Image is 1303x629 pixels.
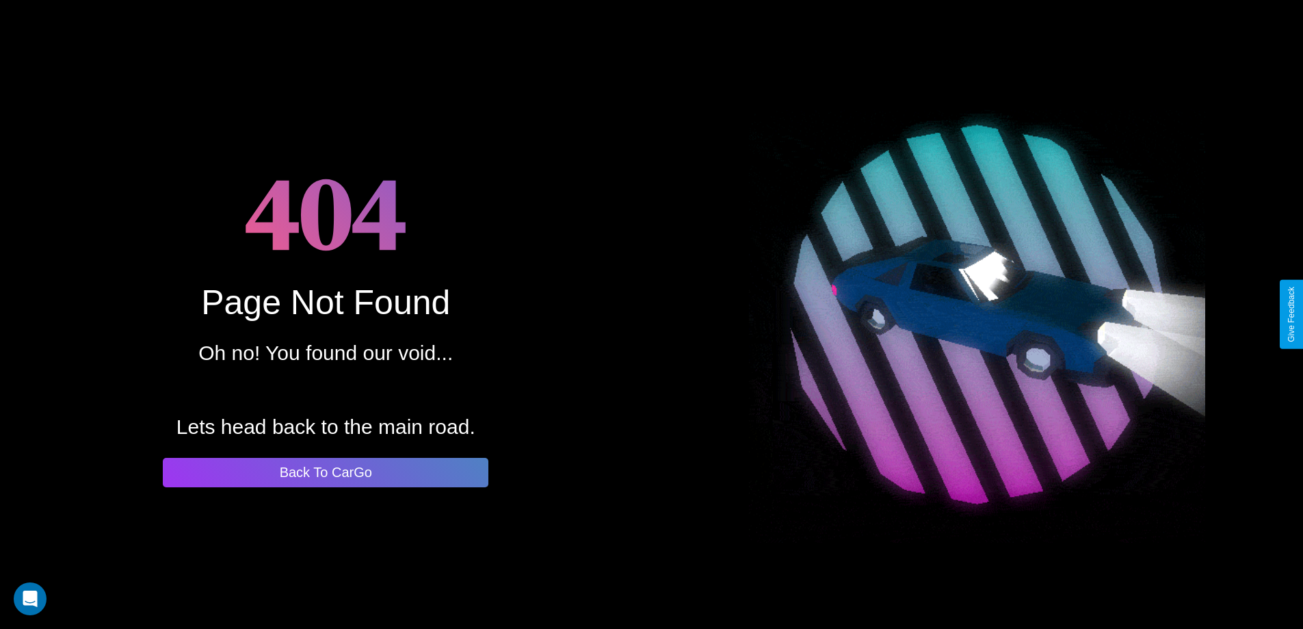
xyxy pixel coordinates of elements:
p: Oh no! You found our void... Lets head back to the main road. [176,335,475,446]
div: Page Not Found [201,283,450,322]
div: Open Intercom Messenger [14,582,47,615]
div: Give Feedback [1287,287,1296,342]
button: Back To CarGo [163,458,488,487]
h1: 404 [245,142,407,283]
img: spinning car [749,86,1205,543]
